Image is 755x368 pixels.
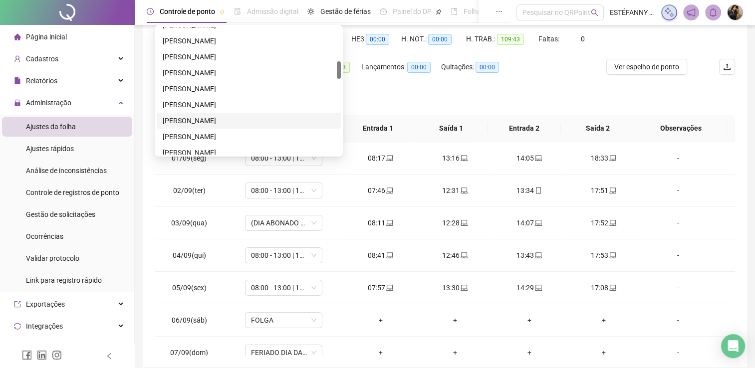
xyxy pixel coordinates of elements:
[341,115,415,142] th: Entrada 1
[14,323,21,330] span: sync
[380,8,387,15] span: dashboard
[574,347,633,358] div: +
[460,155,468,162] span: laptop
[500,315,558,326] div: +
[251,280,316,295] span: 08:00 - 13:00 | 14:00 - 17:48
[534,187,542,194] span: mobile
[436,9,442,15] span: pushpin
[366,34,389,45] span: 00:00
[608,252,616,259] span: laptop
[14,99,21,106] span: lock
[251,151,316,166] span: 08:00 - 13:00 | 14:00 - 17:48
[497,34,524,45] span: 109:43
[157,65,341,81] div: FERNANDA ROBERTA DE SOUZA
[460,187,468,194] span: laptop
[500,153,558,164] div: 14:05
[173,251,206,259] span: 04/09(qui)
[163,115,335,126] div: [PERSON_NAME]
[606,59,687,75] button: Ver espelho de ponto
[351,33,401,45] div: HE 3:
[385,155,393,162] span: laptop
[608,284,616,291] span: laptop
[608,219,616,226] span: laptop
[581,35,585,43] span: 0
[170,349,208,357] span: 07/09(dom)
[163,147,335,158] div: [PERSON_NAME]
[476,62,499,73] span: 00:00
[351,153,410,164] div: 08:17
[574,250,633,261] div: 17:53
[500,250,558,261] div: 13:43
[251,345,316,360] span: FERIADO DIA DA INDEPENDÊNCIA
[251,248,316,263] span: 08:00 - 13:00 | 14:00 - 17:48
[320,7,371,15] span: Gestão de férias
[649,217,708,228] div: -
[172,284,207,292] span: 05/09(sex)
[385,284,393,291] span: laptop
[307,8,314,15] span: sun
[26,123,76,131] span: Ajustes da folha
[538,35,561,43] span: Faltas:
[649,282,708,293] div: -
[351,347,410,358] div: +
[608,187,616,194] span: laptop
[351,185,410,196] div: 07:46
[426,153,484,164] div: 13:16
[251,183,316,198] span: 08:00 - 13:00 | 14:00 - 17:48
[534,284,542,291] span: laptop
[26,322,63,330] span: Integrações
[721,334,745,358] div: Open Intercom Messenger
[14,55,21,62] span: user-add
[22,350,32,360] span: facebook
[351,315,410,326] div: +
[14,33,21,40] span: home
[351,250,410,261] div: 08:41
[26,188,119,196] span: Controle de registros de ponto
[234,8,241,15] span: file-done
[460,252,468,259] span: laptop
[26,276,102,284] span: Link para registro rápido
[14,301,21,308] span: export
[172,316,207,324] span: 06/09(sáb)
[160,7,215,15] span: Controle de ponto
[426,250,484,261] div: 12:46
[534,219,542,226] span: laptop
[157,97,341,113] div: GABRIEL BARBOSA SANTOS
[426,217,484,228] div: 12:28
[172,154,207,162] span: 01/09(seg)
[574,282,633,293] div: 17:08
[723,63,731,71] span: upload
[52,350,62,360] span: instagram
[664,7,675,18] img: sparkle-icon.fc2bf0ac1784a2077858766a79e2daf3.svg
[466,33,538,45] div: H. TRAB.:
[634,115,728,142] th: Observações
[728,5,743,20] img: 56409
[574,153,633,164] div: 18:33
[561,115,634,142] th: Saída 2
[351,282,410,293] div: 07:57
[496,8,503,15] span: ellipsis
[441,61,513,73] div: Quitações:
[26,254,79,262] span: Validar protocolo
[26,77,57,85] span: Relatórios
[171,219,207,227] span: 03/09(qua)
[26,210,95,218] span: Gestão de solicitações
[534,252,542,259] span: laptop
[460,284,468,291] span: laptop
[26,145,74,153] span: Ajustes rápidos
[401,33,466,45] div: H. NOT.:
[157,129,341,145] div: GABRIEL HENRIQUE DA SILVA SOUZA
[106,353,113,360] span: left
[500,347,558,358] div: +
[251,215,316,230] span: (DIA ABONADO PARCIALMENTE)
[426,185,484,196] div: 12:31
[642,123,720,134] span: Observações
[393,7,432,15] span: Painel do DP
[608,155,616,162] span: laptop
[37,350,47,360] span: linkedin
[426,347,484,358] div: +
[500,282,558,293] div: 14:29
[649,315,708,326] div: -
[163,51,335,62] div: [PERSON_NAME]
[649,250,708,261] div: -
